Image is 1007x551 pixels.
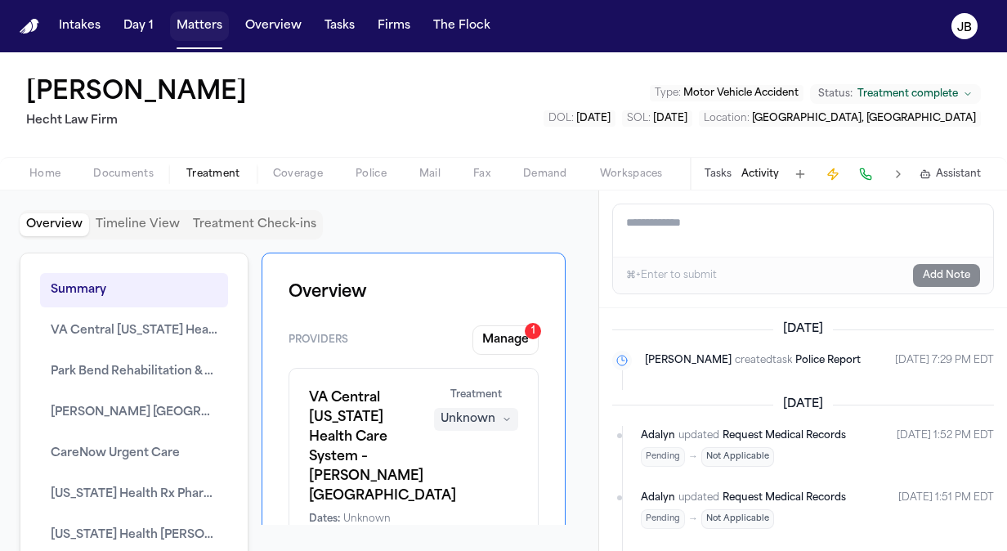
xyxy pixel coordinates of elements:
button: Activity [741,168,779,181]
span: Not Applicable [701,447,774,467]
button: Firms [371,11,417,41]
span: Police Report [795,356,861,365]
span: [PERSON_NAME] [645,352,732,369]
span: [DATE] [576,114,611,123]
span: DOL : [548,114,574,123]
button: Edit SOL: 2027-03-18 [622,110,692,127]
span: CareNow Urgent Care [51,444,180,464]
button: Treatment Check-ins [186,213,323,236]
button: Change status from Treatment complete [810,84,981,104]
button: Unknown [434,408,518,431]
span: created task [735,352,792,369]
button: Overview [239,11,308,41]
button: [US_STATE] Health Rx Pharmacy [40,477,228,512]
span: Status: [818,87,853,101]
button: Assistant [920,168,981,181]
button: Tasks [705,168,732,181]
button: Edit matter name [26,78,247,108]
div: 1 [525,323,541,339]
button: Tasks [318,11,361,41]
button: Timeline View [89,213,186,236]
span: → [688,513,698,526]
span: [US_STATE] Health Rx Pharmacy [51,485,217,504]
button: CareNow Urgent Care [40,437,228,471]
button: Manage1 [472,325,539,355]
span: Pending [641,509,685,529]
button: The Flock [427,11,497,41]
span: Location : [704,114,750,123]
span: Providers [289,334,348,347]
span: Home [29,168,60,181]
span: [PERSON_NAME] [GEOGRAPHIC_DATA] [51,403,217,423]
span: Request Medical Records [723,431,846,441]
a: Request Medical Records [723,490,846,506]
button: Edit Type: Motor Vehicle Accident [650,85,803,101]
a: Home [20,19,39,34]
span: Park Bend Rehabilitation & Healthcare Center [51,362,217,382]
span: Adalyn [641,428,675,444]
span: Police [356,168,387,181]
button: Add Note [913,264,980,287]
time: August 29, 2025 at 12:51 PM [898,490,994,529]
span: Coverage [273,168,323,181]
span: Dates: [309,513,340,526]
button: Park Bend Rehabilitation & Healthcare Center [40,355,228,389]
span: Demand [523,168,567,181]
time: September 1, 2025 at 6:29 PM [895,352,994,369]
span: Assistant [936,168,981,181]
button: VA Central [US_STATE] Health Care System – [PERSON_NAME] [GEOGRAPHIC_DATA] [40,314,228,348]
span: [GEOGRAPHIC_DATA], [GEOGRAPHIC_DATA] [752,114,976,123]
span: Workspaces [600,168,663,181]
button: Day 1 [117,11,160,41]
button: Add Task [789,163,812,186]
button: Matters [170,11,229,41]
span: Treatment [186,168,240,181]
span: SOL : [627,114,651,123]
span: Fax [473,168,490,181]
span: Treatment [450,388,502,401]
span: Unknown [343,513,391,526]
a: Police Report [795,352,861,369]
button: Edit Location: Fort Worth, TX [699,110,981,127]
button: [PERSON_NAME] [GEOGRAPHIC_DATA] [40,396,228,430]
img: Finch Logo [20,19,39,34]
button: Make a Call [854,163,877,186]
h1: VA Central [US_STATE] Health Care System – [PERSON_NAME] [GEOGRAPHIC_DATA] [309,388,414,506]
button: Edit DOL: 2025-03-18 [544,110,615,127]
span: Motor Vehicle Accident [683,88,799,98]
span: Documents [93,168,154,181]
text: JB [957,22,972,34]
span: Pending [641,447,685,467]
span: Request Medical Records [723,493,846,503]
button: Intakes [52,11,107,41]
span: [DATE] [653,114,687,123]
span: Not Applicable [701,509,774,529]
span: → [688,450,698,464]
time: August 29, 2025 at 12:52 PM [897,428,994,467]
div: ⌘+Enter to submit [626,269,717,282]
span: Adalyn [641,490,675,506]
span: updated [678,428,719,444]
button: Overview [20,213,89,236]
span: Type : [655,88,681,98]
span: [DATE] [773,321,833,338]
h1: Overview [289,280,539,306]
span: VA Central [US_STATE] Health Care System – [PERSON_NAME] [GEOGRAPHIC_DATA] [51,321,217,341]
button: Create Immediate Task [821,163,844,186]
button: Summary [40,273,228,307]
div: Unknown [441,411,495,428]
span: [DATE] [773,396,833,413]
a: Request Medical Records [723,428,846,444]
span: updated [678,490,719,506]
span: Treatment complete [857,87,958,101]
h2: Hecht Law Firm [26,111,253,131]
h1: [PERSON_NAME] [26,78,247,108]
span: Mail [419,168,441,181]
